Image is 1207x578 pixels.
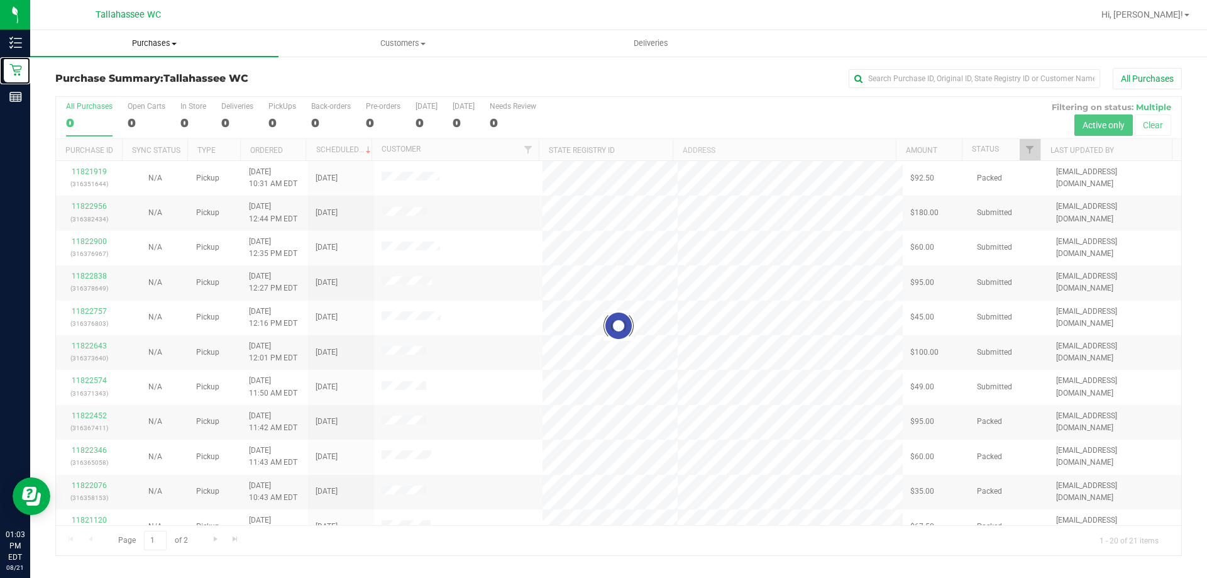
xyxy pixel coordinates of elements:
[30,30,278,57] a: Purchases
[849,69,1100,88] input: Search Purchase ID, Original ID, State Registry ID or Customer Name...
[6,563,25,572] p: 08/21
[9,36,22,49] inline-svg: Inventory
[6,529,25,563] p: 01:03 PM EDT
[55,73,431,84] h3: Purchase Summary:
[617,38,685,49] span: Deliveries
[9,64,22,76] inline-svg: Retail
[1101,9,1183,19] span: Hi, [PERSON_NAME]!
[96,9,161,20] span: Tallahassee WC
[279,38,526,49] span: Customers
[1113,68,1182,89] button: All Purchases
[527,30,775,57] a: Deliveries
[13,477,50,515] iframe: Resource center
[30,38,278,49] span: Purchases
[278,30,527,57] a: Customers
[9,91,22,103] inline-svg: Reports
[163,72,248,84] span: Tallahassee WC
